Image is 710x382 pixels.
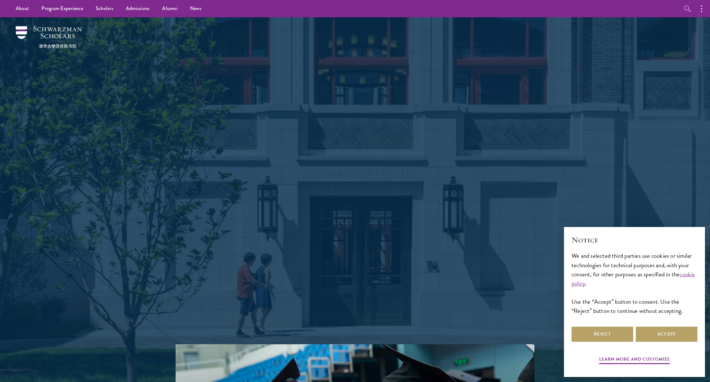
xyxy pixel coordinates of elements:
[636,327,697,342] button: Accept
[572,270,695,288] a: cookie policy
[572,327,633,342] button: Reject
[16,26,82,48] img: Schwarzman Scholars
[599,355,670,365] button: Learn more and customize
[572,251,697,315] div: We and selected third parties use cookies or similar technologies for technical purposes and, wit...
[572,235,697,245] h2: Notice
